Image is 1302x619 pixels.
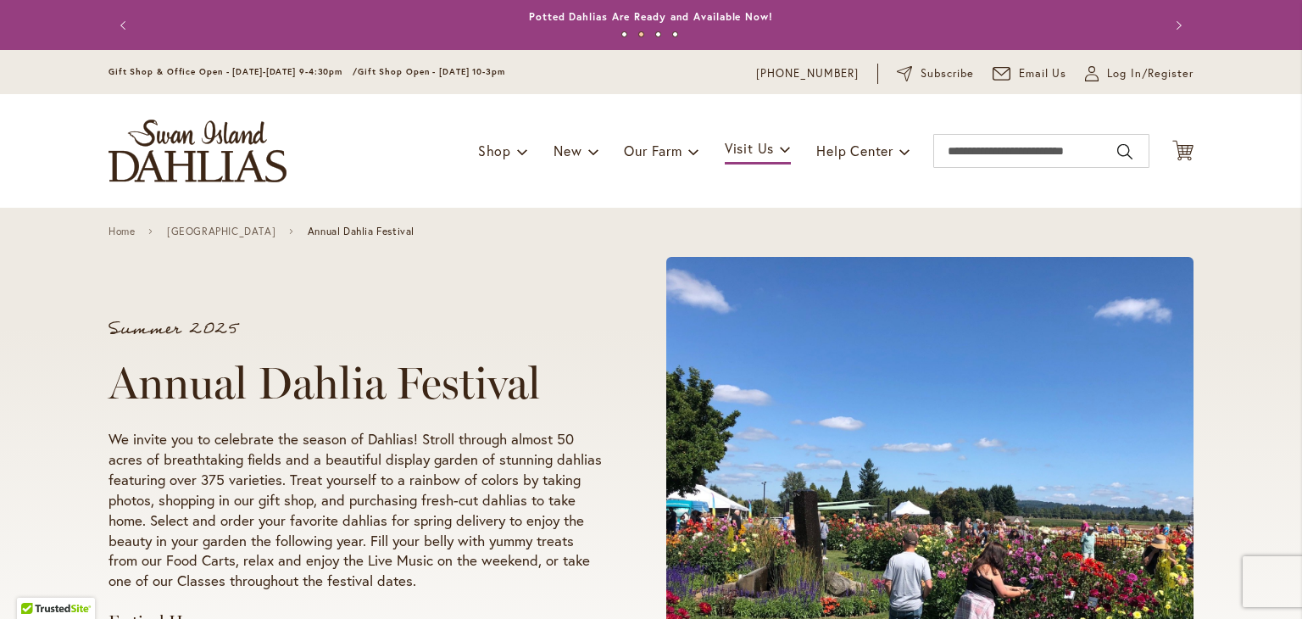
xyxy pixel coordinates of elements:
[1019,65,1067,82] span: Email Us
[655,31,661,37] button: 3 of 4
[621,31,627,37] button: 1 of 4
[993,65,1067,82] a: Email Us
[554,142,581,159] span: New
[108,321,602,337] p: Summer 2025
[358,66,505,77] span: Gift Shop Open - [DATE] 10-3pm
[529,10,773,23] a: Potted Dahlias Are Ready and Available Now!
[108,8,142,42] button: Previous
[638,31,644,37] button: 2 of 4
[1160,8,1193,42] button: Next
[1085,65,1193,82] a: Log In/Register
[308,226,415,237] span: Annual Dahlia Festival
[478,142,511,159] span: Shop
[108,226,135,237] a: Home
[108,358,602,409] h1: Annual Dahlia Festival
[108,66,358,77] span: Gift Shop & Office Open - [DATE]-[DATE] 9-4:30pm /
[672,31,678,37] button: 4 of 4
[756,65,859,82] a: [PHONE_NUMBER]
[624,142,682,159] span: Our Farm
[108,429,602,592] p: We invite you to celebrate the season of Dahlias! Stroll through almost 50 acres of breathtaking ...
[897,65,974,82] a: Subscribe
[1107,65,1193,82] span: Log In/Register
[167,226,275,237] a: [GEOGRAPHIC_DATA]
[108,120,287,182] a: store logo
[725,139,774,157] span: Visit Us
[816,142,893,159] span: Help Center
[921,65,974,82] span: Subscribe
